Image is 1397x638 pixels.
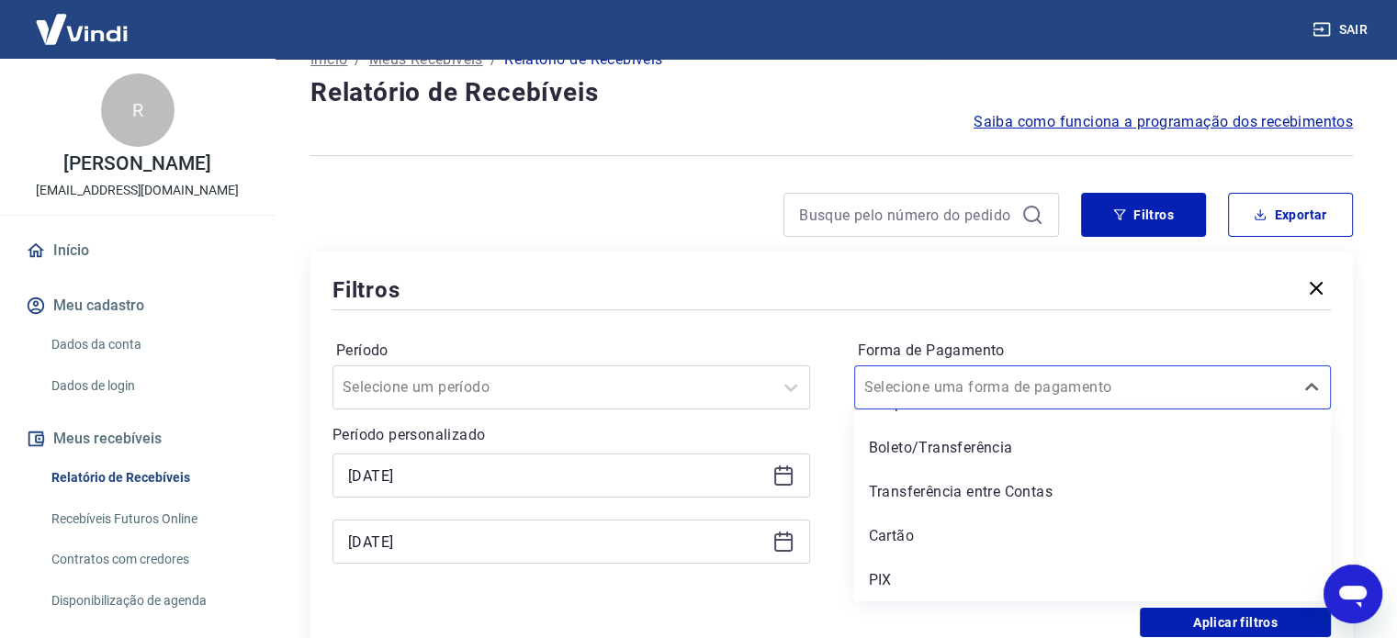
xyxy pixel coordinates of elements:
button: Meu cadastro [22,285,253,326]
p: [EMAIL_ADDRESS][DOMAIN_NAME] [36,181,239,200]
p: Relatório de Recebíveis [504,49,662,71]
div: R [101,73,175,147]
iframe: Botão para abrir a janela de mensagens [1324,565,1382,623]
button: Aplicar filtros [1140,608,1331,637]
p: / [490,49,497,71]
a: Dados da conta [44,326,253,364]
a: Saiba como funciona a programação dos recebimentos [974,111,1353,133]
div: Cartão [854,518,1332,554]
button: Meus recebíveis [22,419,253,459]
a: Início [22,230,253,271]
p: / [355,49,361,71]
button: Exportar [1228,193,1353,237]
a: Contratos com credores [44,541,253,578]
input: Data inicial [348,462,765,489]
div: Boleto/Transferência [854,430,1332,466]
div: Transferência entre Contas [854,474,1332,510]
button: Sair [1309,13,1375,47]
label: Forma de Pagamento [858,340,1328,362]
p: [PERSON_NAME] [63,154,210,173]
div: PIX [854,562,1332,599]
input: Busque pelo número do pedido [799,201,1014,229]
a: Recebíveis Futuros Online [44,500,253,538]
button: Filtros [1081,193,1206,237]
a: Meus Recebíveis [369,49,483,71]
h5: Filtros [332,275,400,305]
label: Período [336,340,806,362]
a: Dados de login [44,367,253,405]
input: Data final [348,528,765,555]
a: Relatório de Recebíveis [44,459,253,497]
a: Início [310,49,347,71]
a: Disponibilização de agenda [44,582,253,620]
p: Período personalizado [332,424,810,446]
img: Vindi [22,1,141,57]
h4: Relatório de Recebíveis [310,74,1353,111]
